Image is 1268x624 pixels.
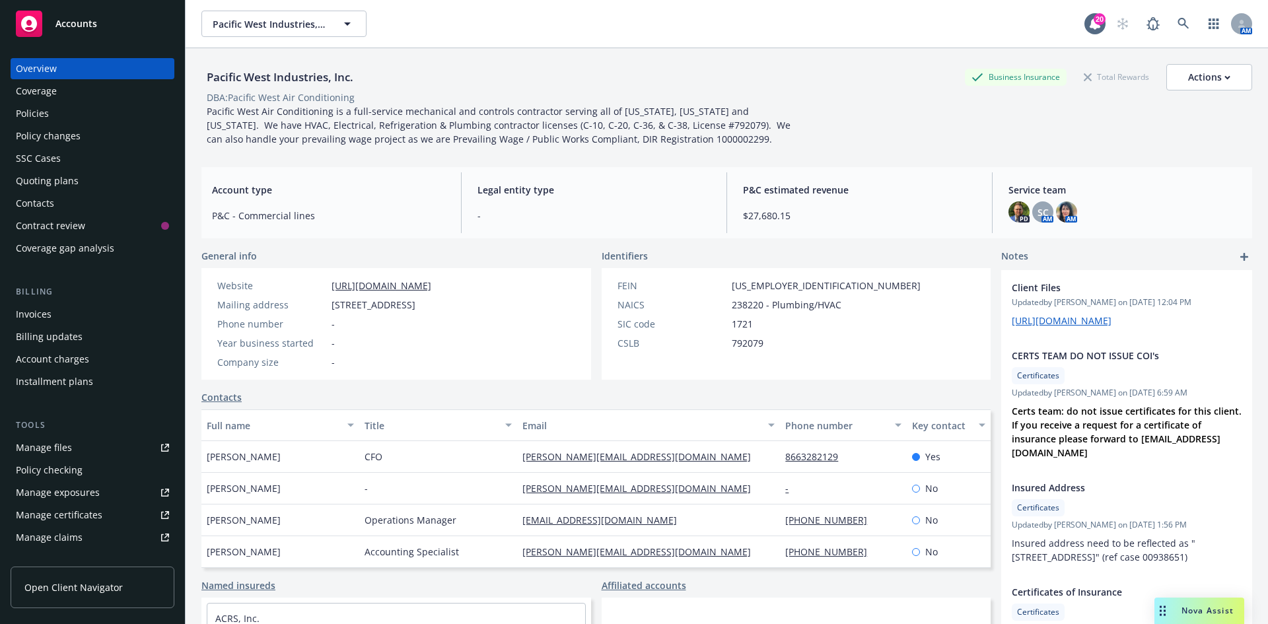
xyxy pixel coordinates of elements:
[217,336,326,350] div: Year business started
[1012,349,1207,363] span: CERTS TEAM DO NOT ISSUE COI's
[11,371,174,392] a: Installment plans
[16,215,85,236] div: Contract review
[617,279,726,293] div: FEIN
[477,209,711,223] span: -
[16,349,89,370] div: Account charges
[359,409,517,441] button: Title
[785,545,878,558] a: [PHONE_NUMBER]
[212,209,445,223] span: P&C - Commercial lines
[217,298,326,312] div: Mailing address
[16,549,78,571] div: Manage BORs
[912,419,971,433] div: Key contact
[217,317,326,331] div: Phone number
[217,279,326,293] div: Website
[1012,481,1207,495] span: Insured Address
[785,482,799,495] a: -
[365,513,456,527] span: Operations Manager
[11,285,174,298] div: Billing
[11,81,174,102] a: Coverage
[1008,183,1242,197] span: Service team
[1094,13,1106,25] div: 20
[201,409,359,441] button: Full name
[16,504,102,526] div: Manage certificates
[16,238,114,259] div: Coverage gap analysis
[1188,65,1230,90] div: Actions
[1008,201,1030,223] img: photo
[925,545,938,559] span: No
[522,514,687,526] a: [EMAIL_ADDRESS][DOMAIN_NAME]
[11,170,174,191] a: Quoting plans
[1001,249,1028,265] span: Notes
[16,58,57,79] div: Overview
[16,81,57,102] div: Coverage
[732,298,841,312] span: 238220 - Plumbing/HVAC
[55,18,97,29] span: Accounts
[332,317,335,331] span: -
[11,460,174,481] a: Policy checking
[11,125,174,147] a: Policy changes
[1012,296,1242,308] span: Updated by [PERSON_NAME] on [DATE] 12:04 PM
[907,409,991,441] button: Key contact
[780,409,906,441] button: Phone number
[617,298,726,312] div: NAICS
[1001,470,1252,574] div: Insured AddressCertificatesUpdatedby [PERSON_NAME] on [DATE] 1:56 PMInsured address need to be re...
[207,90,355,104] div: DBA: Pacific West Air Conditioning
[785,450,849,463] a: 8663282129
[11,549,174,571] a: Manage BORs
[16,125,81,147] div: Policy changes
[16,170,79,191] div: Quoting plans
[207,513,281,527] span: [PERSON_NAME]
[212,183,445,197] span: Account type
[11,103,174,124] a: Policies
[365,450,382,464] span: CFO
[1012,314,1111,327] a: [URL][DOMAIN_NAME]
[522,482,761,495] a: [PERSON_NAME][EMAIL_ADDRESS][DOMAIN_NAME]
[925,450,940,464] span: Yes
[11,527,174,548] a: Manage claims
[201,249,257,263] span: General info
[1012,536,1242,564] p: Insured address need to be reflected as "[STREET_ADDRESS]" (ref case 00938651)
[332,336,335,350] span: -
[1154,598,1244,624] button: Nova Assist
[365,419,497,433] div: Title
[517,409,780,441] button: Email
[11,304,174,325] a: Invoices
[16,437,72,458] div: Manage files
[1012,281,1207,295] span: Client Files
[16,482,100,503] div: Manage exposures
[201,69,359,86] div: Pacific West Industries, Inc.
[11,326,174,347] a: Billing updates
[1056,201,1077,223] img: photo
[365,481,368,495] span: -
[11,349,174,370] a: Account charges
[785,514,878,526] a: [PHONE_NUMBER]
[925,481,938,495] span: No
[24,580,123,594] span: Open Client Navigator
[732,279,921,293] span: [US_EMPLOYER_IDENTIFICATION_NUMBER]
[213,17,327,31] span: Pacific West Industries, Inc.
[743,183,976,197] span: P&C estimated revenue
[522,419,760,433] div: Email
[11,5,174,42] a: Accounts
[617,336,726,350] div: CSLB
[1038,205,1049,219] span: SC
[1170,11,1197,37] a: Search
[11,58,174,79] a: Overview
[1077,69,1156,85] div: Total Rewards
[1109,11,1136,37] a: Start snowing
[16,371,93,392] div: Installment plans
[743,209,976,223] span: $27,680.15
[1154,598,1171,624] div: Drag to move
[207,419,339,433] div: Full name
[207,545,281,559] span: [PERSON_NAME]
[1017,502,1059,514] span: Certificates
[201,578,275,592] a: Named insureds
[11,504,174,526] a: Manage certificates
[11,148,174,169] a: SSC Cases
[1012,387,1242,399] span: Updated by [PERSON_NAME] on [DATE] 6:59 AM
[1181,605,1234,616] span: Nova Assist
[477,183,711,197] span: Legal entity type
[785,419,886,433] div: Phone number
[1140,11,1166,37] a: Report a Bug
[332,355,335,369] span: -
